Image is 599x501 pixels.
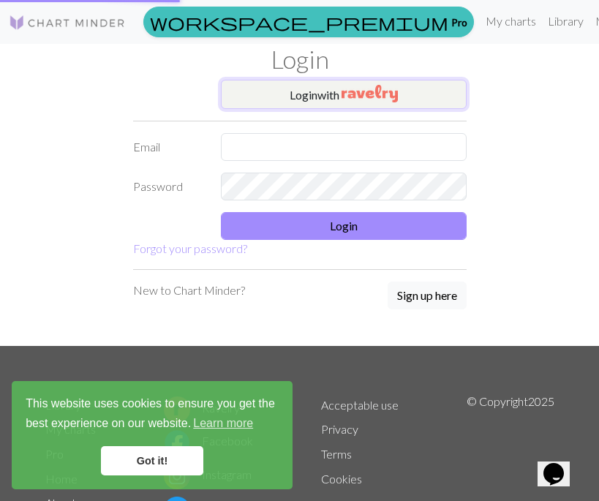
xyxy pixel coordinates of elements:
button: Loginwith [221,80,467,109]
img: Logo [9,14,126,31]
span: workspace_premium [150,12,448,32]
a: dismiss cookie message [101,446,203,475]
a: Terms [321,447,352,461]
label: Email [124,133,212,161]
h1: Login [37,44,563,74]
a: My charts [480,7,542,36]
a: Privacy [321,422,358,436]
a: Cookies [321,472,362,486]
button: Sign up here [388,282,467,309]
a: Acceptable use [321,398,399,412]
span: This website uses cookies to ensure you get the best experience on our website. [26,395,279,434]
a: Pro [143,7,474,37]
a: Forgot your password? [133,241,247,255]
button: Login [221,212,467,240]
img: Ravelry [342,85,398,102]
label: Password [124,173,212,200]
iframe: chat widget [538,442,584,486]
a: Library [542,7,589,36]
p: New to Chart Minder? [133,282,245,299]
div: cookieconsent [12,381,293,489]
a: learn more about cookies [191,413,255,434]
a: Sign up here [388,282,467,311]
